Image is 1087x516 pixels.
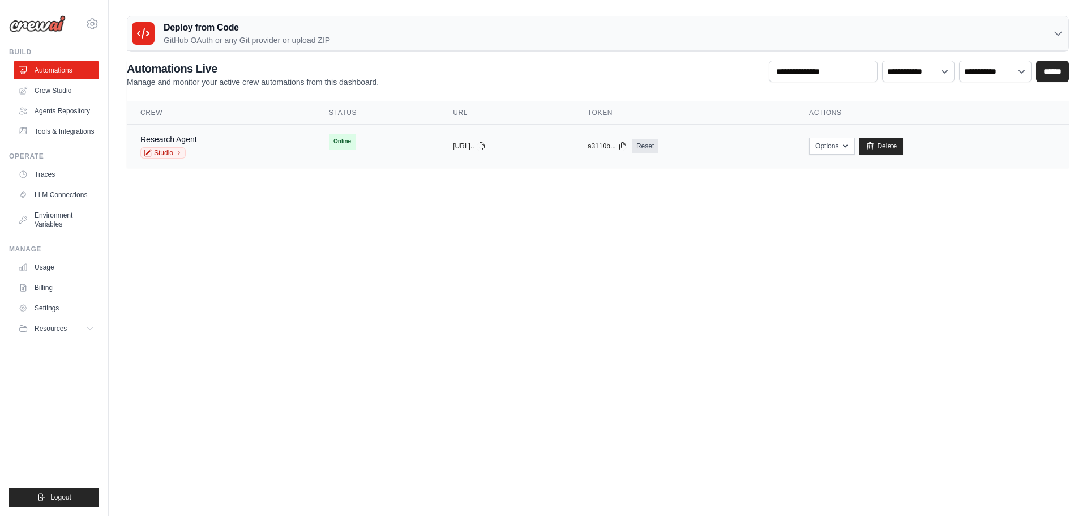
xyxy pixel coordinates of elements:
th: Crew [127,101,315,125]
a: Agents Repository [14,102,99,120]
div: Build [9,48,99,57]
p: Manage and monitor your active crew automations from this dashboard. [127,76,379,88]
a: Tools & Integrations [14,122,99,140]
a: Crew Studio [14,82,99,100]
a: Billing [14,279,99,297]
iframe: Chat Widget [1030,462,1087,516]
a: Automations [14,61,99,79]
a: LLM Connections [14,186,99,204]
button: Logout [9,488,99,507]
a: Delete [859,138,903,155]
a: Research Agent [140,135,197,144]
a: Settings [14,299,99,317]
a: Environment Variables [14,206,99,233]
span: Logout [50,493,71,502]
th: Actions [795,101,1069,125]
div: Operate [9,152,99,161]
h2: Automations Live [127,61,379,76]
a: Traces [14,165,99,184]
a: Reset [632,139,658,153]
th: Token [574,101,795,125]
th: Status [315,101,439,125]
span: Online [329,134,356,150]
th: URL [439,101,574,125]
button: Options [809,138,855,155]
button: a3110b... [588,142,627,151]
button: Resources [14,319,99,338]
img: Logo [9,15,66,32]
div: Manage [9,245,99,254]
a: Studio [140,147,186,159]
p: GitHub OAuth or any Git provider or upload ZIP [164,35,330,46]
a: Usage [14,258,99,276]
span: Resources [35,324,67,333]
h3: Deploy from Code [164,21,330,35]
